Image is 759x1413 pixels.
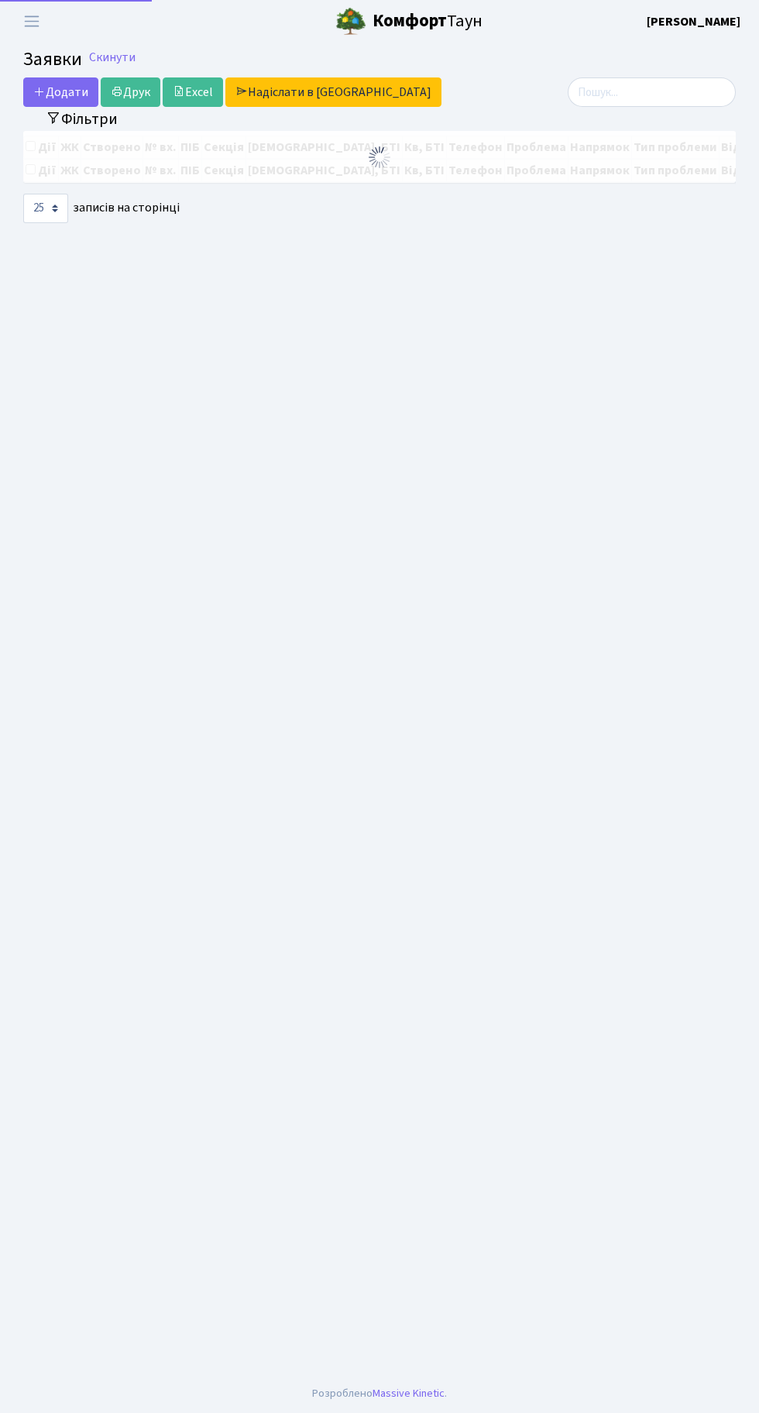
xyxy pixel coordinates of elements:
button: Переключити навігацію [12,9,51,34]
div: Розроблено . [312,1385,447,1402]
input: Пошук... [568,77,736,107]
a: Друк [101,77,160,107]
a: Excel [163,77,223,107]
img: logo.png [335,6,366,37]
span: Заявки [23,46,82,73]
a: Додати [23,77,98,107]
b: [PERSON_NAME] [647,13,740,30]
select: записів на сторінці [23,194,68,223]
span: Додати [33,84,88,101]
button: Переключити фільтри [36,107,128,131]
span: Таун [373,9,483,35]
a: Надіслати в [GEOGRAPHIC_DATA] [225,77,441,107]
label: записів на сторінці [23,194,180,223]
a: [PERSON_NAME] [647,12,740,31]
a: Скинути [89,50,136,65]
b: Комфорт [373,9,447,33]
a: Massive Kinetic [373,1385,445,1401]
img: Обробка... [367,145,392,170]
